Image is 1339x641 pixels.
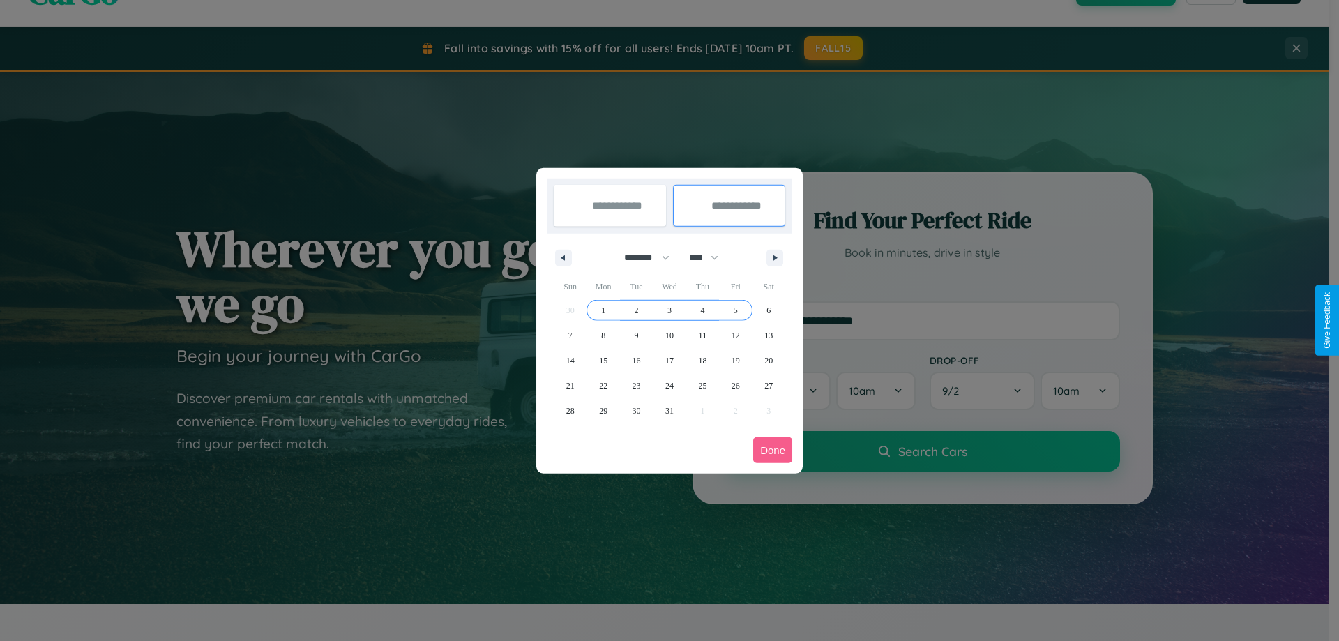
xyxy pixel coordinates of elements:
[587,398,619,423] button: 29
[601,323,605,348] span: 8
[554,276,587,298] span: Sun
[653,398,686,423] button: 31
[732,323,740,348] span: 12
[554,348,587,373] button: 14
[633,398,641,423] span: 30
[633,348,641,373] span: 16
[587,298,619,323] button: 1
[587,348,619,373] button: 15
[734,298,738,323] span: 5
[698,348,706,373] span: 18
[732,348,740,373] span: 19
[665,323,674,348] span: 10
[566,348,575,373] span: 14
[764,323,773,348] span: 13
[635,298,639,323] span: 2
[620,373,653,398] button: 23
[620,323,653,348] button: 9
[635,323,639,348] span: 9
[719,373,752,398] button: 26
[719,276,752,298] span: Fri
[653,323,686,348] button: 10
[752,373,785,398] button: 27
[568,323,573,348] span: 7
[599,398,607,423] span: 29
[587,276,619,298] span: Mon
[620,398,653,423] button: 30
[587,373,619,398] button: 22
[752,348,785,373] button: 20
[752,298,785,323] button: 6
[554,398,587,423] button: 28
[764,348,773,373] span: 20
[599,348,607,373] span: 15
[601,298,605,323] span: 1
[554,373,587,398] button: 21
[633,373,641,398] span: 23
[665,373,674,398] span: 24
[686,276,719,298] span: Thu
[686,373,719,398] button: 25
[554,323,587,348] button: 7
[732,373,740,398] span: 26
[620,276,653,298] span: Tue
[700,298,704,323] span: 4
[665,348,674,373] span: 17
[653,298,686,323] button: 3
[653,348,686,373] button: 17
[620,298,653,323] button: 2
[752,323,785,348] button: 13
[698,373,706,398] span: 25
[665,398,674,423] span: 31
[566,398,575,423] span: 28
[653,276,686,298] span: Wed
[686,298,719,323] button: 4
[587,323,619,348] button: 8
[719,298,752,323] button: 5
[1322,292,1332,349] div: Give Feedback
[686,323,719,348] button: 11
[667,298,672,323] span: 3
[566,373,575,398] span: 21
[764,373,773,398] span: 27
[753,437,792,463] button: Done
[719,323,752,348] button: 12
[620,348,653,373] button: 16
[699,323,707,348] span: 11
[766,298,771,323] span: 6
[752,276,785,298] span: Sat
[599,373,607,398] span: 22
[653,373,686,398] button: 24
[719,348,752,373] button: 19
[686,348,719,373] button: 18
